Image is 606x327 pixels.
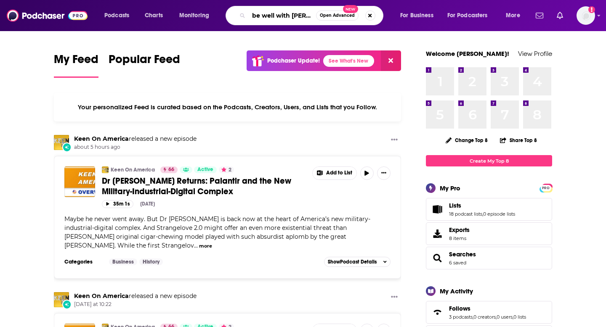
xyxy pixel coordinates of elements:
[316,11,359,21] button: Open AdvancedNew
[394,9,444,22] button: open menu
[429,228,446,240] span: Exports
[111,166,155,173] a: Keen On America
[7,8,88,24] img: Podchaser - Follow, Share and Rate Podcasts
[440,287,473,295] div: My Activity
[482,211,483,217] span: ,
[577,6,595,25] img: User Profile
[449,305,526,312] a: Follows
[500,132,537,148] button: Share Top 8
[234,6,391,25] div: Search podcasts, credits, & more...
[54,52,98,71] span: My Feed
[54,52,98,78] a: My Feed
[64,166,95,197] img: Dr Strangelove Returns: Palantir and the New Military-Industrial-Digital Complex
[429,252,446,264] a: Searches
[449,314,473,320] a: 3 podcasts
[377,166,391,180] button: Show More Button
[588,6,595,13] svg: Add a profile image
[343,5,358,13] span: New
[506,10,520,21] span: More
[426,50,509,58] a: Welcome [PERSON_NAME]!
[54,292,69,307] img: Keen On America
[64,215,370,249] span: Maybe he never went away. But Dr [PERSON_NAME] is back now at the heart of America’s new military...
[139,258,163,265] a: History
[74,135,129,142] a: Keen On America
[541,185,551,191] a: PRO
[532,8,547,23] a: Show notifications dropdown
[74,301,197,308] span: [DATE] at 10:22
[326,170,352,176] span: Add to List
[219,166,234,173] button: 2
[553,8,566,23] a: Show notifications dropdown
[139,9,168,22] a: Charts
[513,314,526,320] a: 0 lists
[449,202,515,209] a: Lists
[497,314,513,320] a: 0 users
[449,211,482,217] a: 18 podcast lists
[328,259,377,265] span: Show Podcast Details
[388,292,401,303] button: Show More Button
[323,55,374,67] a: See What's New
[449,251,476,258] a: Searches
[442,9,500,22] button: open menu
[194,166,217,173] a: Active
[449,226,470,234] span: Exports
[102,166,109,173] img: Keen On America
[140,201,155,207] div: [DATE]
[473,314,496,320] a: 0 creators
[54,135,69,150] img: Keen On America
[173,9,220,22] button: open menu
[518,50,552,58] a: View Profile
[449,202,461,209] span: Lists
[496,314,497,320] span: ,
[449,260,466,266] a: 6 saved
[54,93,401,121] div: Your personalized Feed is curated based on the Podcasts, Creators, Users, and Lists that you Follow.
[62,300,72,309] div: New Episode
[313,167,356,179] button: Show More Button
[426,301,552,324] span: Follows
[249,9,316,22] input: Search podcasts, credits, & more...
[577,6,595,25] span: Logged in as megcassidy
[400,10,433,21] span: For Business
[440,184,460,192] div: My Pro
[441,135,493,145] button: Change Top 8
[449,305,470,312] span: Follows
[449,235,470,241] span: 8 items
[426,222,552,245] a: Exports
[74,144,197,151] span: about 5 hours ago
[483,211,515,217] a: 0 episode lists
[109,52,180,78] a: Popular Feed
[145,10,163,21] span: Charts
[500,9,531,22] button: open menu
[429,306,446,318] a: Follows
[168,166,174,174] span: 66
[194,242,198,249] span: ...
[426,198,552,221] span: Lists
[109,258,137,265] a: Business
[324,257,391,267] button: ShowPodcast Details
[197,166,213,174] span: Active
[426,155,552,166] a: Create My Top 8
[62,142,72,152] div: New Episode
[267,57,320,64] p: Podchaser Update!
[109,52,180,71] span: Popular Feed
[102,176,291,197] span: Dr [PERSON_NAME] Returns: Palantir and the New Military-Industrial-Digital Complex
[74,135,197,143] h3: released a new episode
[98,9,140,22] button: open menu
[102,200,133,208] button: 35m 1s
[102,176,306,197] a: Dr [PERSON_NAME] Returns: Palantir and the New Military-Industrial-Digital Complex
[388,135,401,145] button: Show More Button
[199,243,212,250] button: more
[426,247,552,269] span: Searches
[577,6,595,25] button: Show profile menu
[447,10,488,21] span: For Podcasters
